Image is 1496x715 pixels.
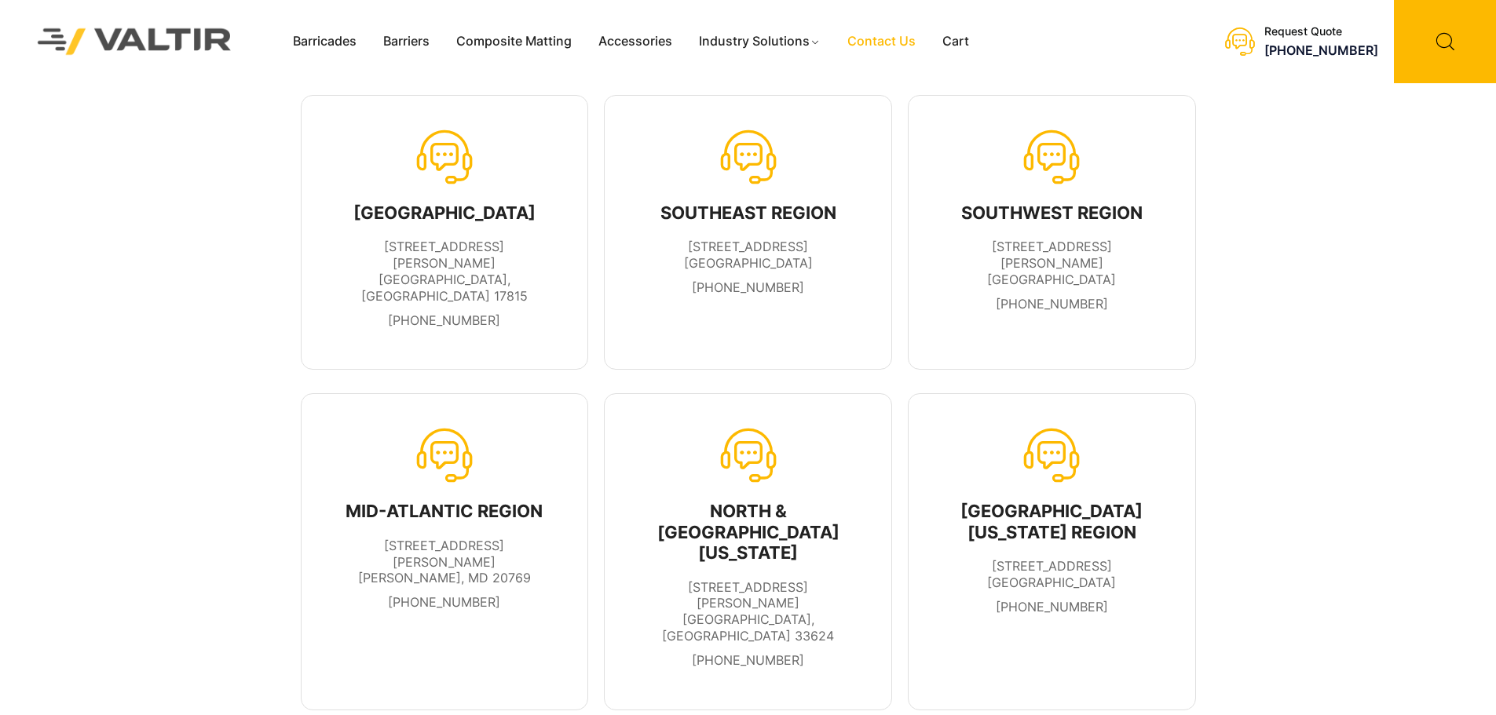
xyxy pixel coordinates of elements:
[638,501,858,563] div: NORTH & [GEOGRAPHIC_DATA][US_STATE]
[388,594,500,610] a: [PHONE_NUMBER]
[942,202,1162,223] div: SOUTHWEST REGION
[996,296,1108,312] a: [PHONE_NUMBER]
[361,239,528,303] span: [STREET_ADDRESS][PERSON_NAME] [GEOGRAPHIC_DATA], [GEOGRAPHIC_DATA] 17815
[585,30,686,53] a: Accessories
[942,501,1162,542] div: [GEOGRAPHIC_DATA][US_STATE] REGION
[987,239,1116,287] span: [STREET_ADDRESS][PERSON_NAME] [GEOGRAPHIC_DATA]
[996,599,1108,615] a: [PHONE_NUMBER]
[684,239,813,271] span: [STREET_ADDRESS] [GEOGRAPHIC_DATA]
[358,538,531,586] span: [STREET_ADDRESS][PERSON_NAME] [PERSON_NAME], MD 20769
[987,558,1116,590] span: [STREET_ADDRESS] [GEOGRAPHIC_DATA]
[692,279,804,295] a: [PHONE_NUMBER]
[834,30,929,53] a: Contact Us
[335,202,555,223] div: [GEOGRAPHIC_DATA]
[335,501,555,521] div: MID-ATLANTIC REGION
[660,202,836,223] div: SOUTHEAST REGION
[1264,42,1378,58] a: [PHONE_NUMBER]
[929,30,982,53] a: Cart
[17,8,252,75] img: Valtir Rentals
[662,579,834,644] span: [STREET_ADDRESS][PERSON_NAME] [GEOGRAPHIC_DATA], [GEOGRAPHIC_DATA] 33624
[388,312,500,328] a: [PHONE_NUMBER]
[370,30,443,53] a: Barriers
[692,652,804,668] a: [PHONE_NUMBER]
[443,30,585,53] a: Composite Matting
[686,30,834,53] a: Industry Solutions
[1264,25,1378,38] div: Request Quote
[280,30,370,53] a: Barricades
